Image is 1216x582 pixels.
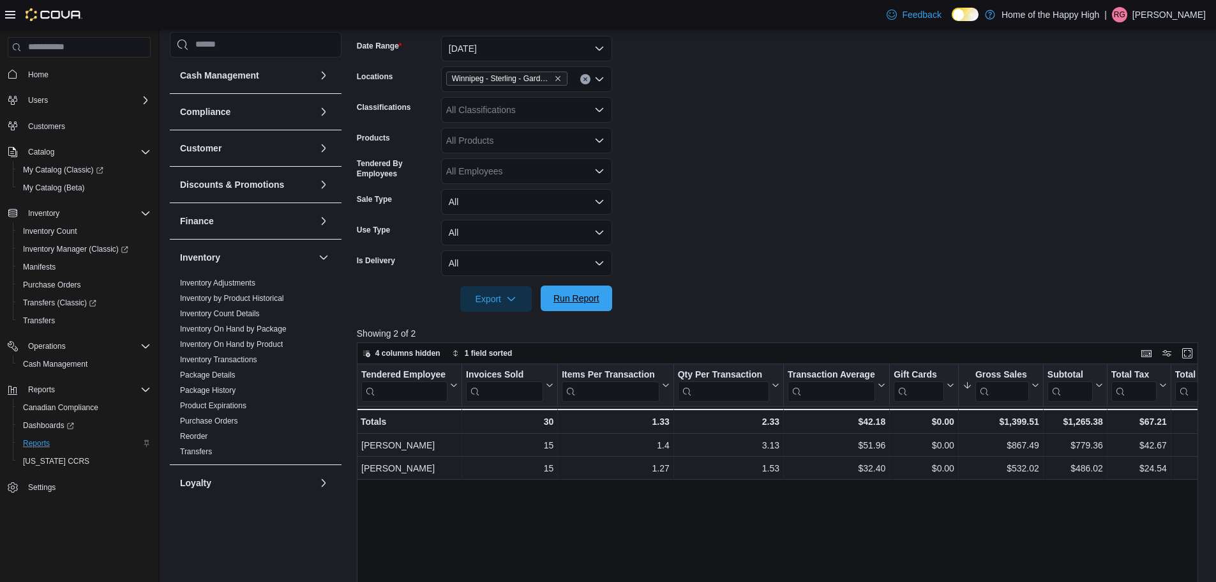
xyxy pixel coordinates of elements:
[357,256,395,266] label: Is Delivery
[963,461,1039,476] div: $532.02
[1139,346,1154,361] button: Keyboard shortcuts
[1104,7,1107,22] p: |
[678,369,769,401] div: Qty Per Transaction
[180,447,212,456] a: Transfers
[466,461,553,476] div: 15
[13,258,156,276] button: Manifests
[180,401,246,411] span: Product Expirations
[23,402,98,413] span: Canadian Compliance
[1111,461,1167,476] div: $24.54
[180,279,255,287] a: Inventory Adjustments
[180,371,236,379] a: Package Details
[180,251,220,264] h3: Inventory
[18,241,133,257] a: Inventory Manager (Classic)
[894,369,954,401] button: Gift Cards
[180,355,257,365] span: Inventory Transactions
[1111,414,1167,429] div: $67.21
[447,346,518,361] button: 1 field sorted
[18,224,82,239] a: Inventory Count
[357,225,390,235] label: Use Type
[18,436,151,451] span: Reports
[316,475,331,491] button: Loyalty
[357,346,446,361] button: 4 columns hidden
[13,179,156,197] button: My Catalog (Beta)
[3,204,156,222] button: Inventory
[180,370,236,380] span: Package Details
[23,280,81,290] span: Purchase Orders
[678,461,779,476] div: 1.53
[23,479,151,495] span: Settings
[361,461,458,476] div: [PERSON_NAME]
[975,369,1029,381] div: Gross Sales
[180,215,313,227] button: Finance
[894,414,954,429] div: $0.00
[180,447,212,457] span: Transfers
[1047,414,1103,429] div: $1,265.38
[465,348,513,358] span: 1 field sorted
[18,180,90,195] a: My Catalog (Beta)
[1047,438,1103,453] div: $779.36
[1047,369,1093,401] div: Subtotal
[23,93,53,108] button: Users
[18,162,109,178] a: My Catalog (Classic)
[13,294,156,312] a: Transfers (Classic)
[180,385,236,395] span: Package History
[18,400,151,415] span: Canadian Compliance
[18,418,151,433] span: Dashboards
[788,369,875,401] div: Transaction Average
[28,95,48,105] span: Users
[180,309,260,319] span: Inventory Count Details
[357,72,393,82] label: Locations
[13,161,156,179] a: My Catalog (Classic)
[13,240,156,258] a: Inventory Manager (Classic)
[18,180,151,195] span: My Catalog (Beta)
[18,277,151,293] span: Purchase Orders
[180,142,221,155] h3: Customer
[554,75,562,82] button: Remove Winnipeg - Sterling - Garden Variety from selection in this group
[180,355,257,364] a: Inventory Transactions
[180,178,313,191] button: Discounts & Promotions
[13,452,156,470] button: [US_STATE] CCRS
[28,385,55,395] span: Reports
[28,341,66,351] span: Operations
[23,206,64,221] button: Inventory
[788,414,885,429] div: $42.18
[894,461,954,476] div: $0.00
[357,102,411,112] label: Classifications
[1112,7,1127,22] div: Ryan Gibbons
[441,220,612,245] button: All
[357,41,402,51] label: Date Range
[180,432,207,441] a: Reorder
[180,105,313,118] button: Compliance
[594,135,604,146] button: Open list of options
[678,414,779,429] div: 2.33
[28,70,49,80] span: Home
[3,381,156,399] button: Reports
[18,277,86,293] a: Purchase Orders
[1111,369,1167,401] button: Total Tax
[180,69,313,82] button: Cash Management
[18,400,103,415] a: Canadian Compliance
[375,348,440,358] span: 4 columns hidden
[361,369,458,401] button: Tendered Employee
[541,286,612,311] button: Run Report
[3,65,156,84] button: Home
[13,399,156,417] button: Canadian Compliance
[466,369,543,381] div: Invoices Sold
[18,162,151,178] span: My Catalog (Classic)
[180,324,287,334] span: Inventory On Hand by Package
[23,262,56,272] span: Manifests
[580,74,590,84] button: Clear input
[18,356,151,372] span: Cash Management
[562,369,670,401] button: Items Per Transaction
[1111,438,1167,453] div: $42.67
[446,72,567,86] span: Winnipeg - Sterling - Garden Variety
[788,461,885,476] div: $32.40
[3,117,156,135] button: Customers
[23,298,96,308] span: Transfers (Classic)
[18,418,79,433] a: Dashboards
[466,438,553,453] div: 15
[460,286,532,312] button: Export
[357,327,1207,340] p: Showing 2 of 2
